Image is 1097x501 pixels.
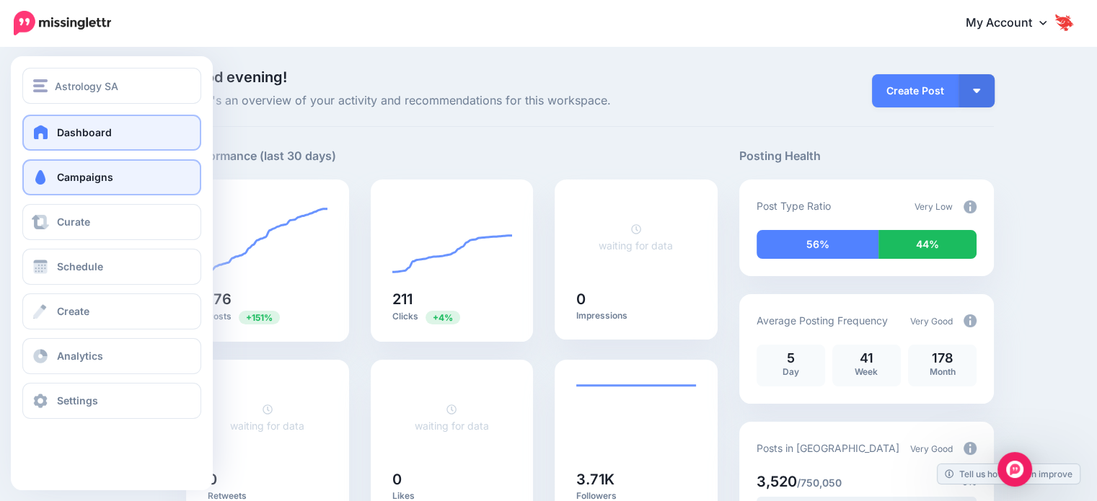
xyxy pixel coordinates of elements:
span: Settings [57,394,98,407]
span: Previous period: 203 [426,311,460,324]
h5: 0 [392,472,512,487]
p: 178 [915,352,969,365]
a: waiting for data [415,403,489,432]
a: waiting for data [599,223,673,252]
a: Tell us how we can improve [938,464,1080,484]
img: info-circle-grey.png [964,200,977,213]
span: Create [57,305,89,317]
p: Post Type Ratio [757,198,831,214]
button: Astrology SA [22,68,201,104]
a: Campaigns [22,159,201,195]
span: Day [783,366,799,377]
h5: 0 [208,472,327,487]
span: Schedule [57,260,103,272]
a: Settings [22,383,201,419]
a: Analytics [22,338,201,374]
a: Create [22,293,201,329]
p: Average Posting Frequency [757,312,888,329]
img: info-circle-grey.png [964,314,977,327]
p: Clicks [392,310,512,324]
h5: Posting Health [739,147,994,165]
div: Open Intercom Messenger [997,452,1032,487]
a: waiting for data [230,403,304,432]
span: Curate [57,216,90,228]
span: Analytics [57,350,103,362]
span: /750,050 [797,476,842,489]
a: Create Post [872,74,959,107]
span: Good evening! [186,68,287,86]
h5: 211 [392,292,512,306]
span: Astrology SA [55,78,118,94]
img: arrow-down-white.png [973,89,980,93]
p: Posts [208,310,327,324]
span: Very Low [915,201,953,212]
a: Dashboard [22,115,201,151]
span: Week [855,366,878,377]
span: Campaigns [57,171,113,183]
a: My Account [951,6,1075,41]
img: Missinglettr [14,11,111,35]
h5: 0 [576,292,696,306]
span: Very Good [910,443,953,454]
a: Curate [22,204,201,240]
span: Here's an overview of your activity and recommendations for this workspace. [186,92,718,110]
p: Posts in [GEOGRAPHIC_DATA] [757,440,899,456]
span: Very Good [910,316,953,327]
div: 44% of your posts in the last 30 days were manually created (i.e. were not from Drip Campaigns or... [878,230,977,259]
p: 41 [840,352,894,365]
span: Previous period: 70 [239,311,280,324]
p: Impressions [576,310,696,322]
h5: Performance (last 30 days) [186,147,336,165]
p: 5 [764,352,818,365]
img: menu.png [33,79,48,92]
h5: 176 [208,292,327,306]
span: 3,520 [757,473,797,490]
div: 56% of your posts in the last 30 days have been from Drip Campaigns [757,230,879,259]
img: info-circle-grey.png [964,442,977,455]
span: Dashboard [57,126,112,138]
h5: 3.71K [576,472,696,487]
a: Schedule [22,249,201,285]
span: Month [929,366,955,377]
